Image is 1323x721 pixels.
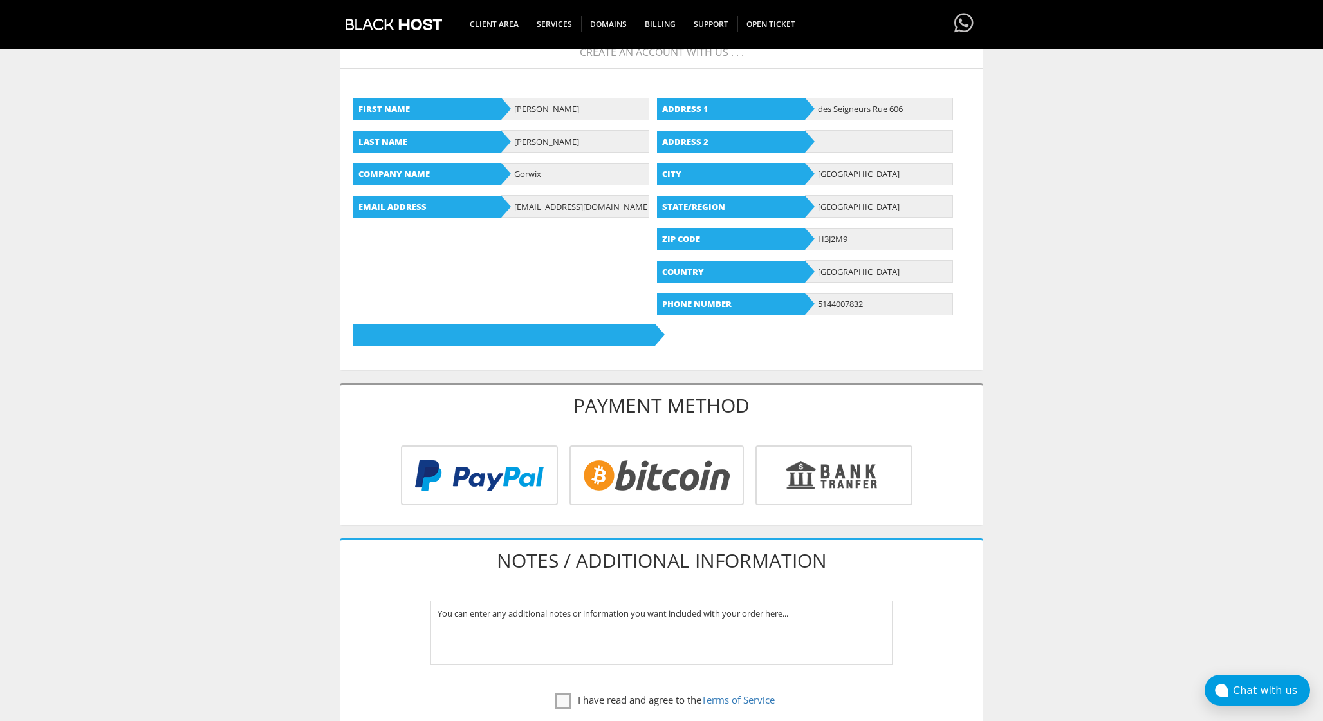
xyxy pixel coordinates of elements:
img: PayPal.png [401,445,558,505]
span: SERVICES [528,16,582,32]
a: Terms of Service [701,693,775,706]
b: Country [657,261,805,283]
label: I have read and agree to the [555,692,775,708]
b: Phone Number [657,293,805,315]
b: Address 1 [657,98,805,120]
b: Email Address [353,196,501,218]
span: Create an account with us . . . [350,47,973,59]
b: Address 2 [657,131,805,153]
div: Chat with us [1233,684,1310,697]
span: Open Ticket [737,16,804,32]
b: Company Name [353,163,501,185]
b: City [657,163,805,185]
img: Bitcoin.png [569,445,744,505]
span: Domains [581,16,636,32]
h1: Payment Method [340,385,983,426]
b: State/Region [657,196,805,218]
h1: Notes / Additional Information [353,540,970,581]
b: First Name [353,98,501,120]
textarea: You can enter any additional notes or information you want included with your order here... [430,601,893,665]
b: Zip Code [657,228,805,250]
img: Bank%20Transfer.png [755,445,912,505]
span: Billing [636,16,685,32]
b: Last Name [353,131,501,153]
span: Support [685,16,738,32]
span: CLIENT AREA [461,16,528,32]
button: Chat with us [1205,675,1310,706]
